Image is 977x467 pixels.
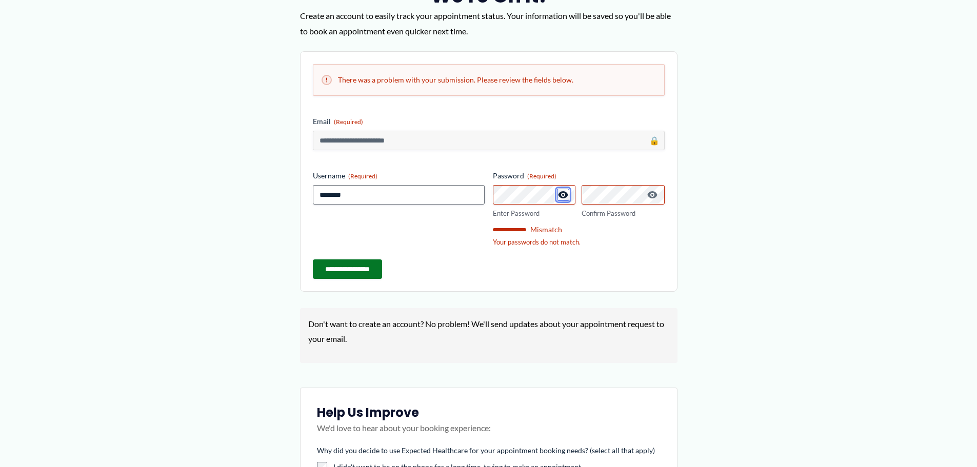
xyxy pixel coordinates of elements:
label: Username [313,171,485,181]
button: Show Password [557,189,569,201]
legend: Password [493,171,556,181]
h2: There was a problem with your submission. Please review the fields below. [322,75,656,85]
div: Your passwords do not match. [493,237,665,247]
p: We'd love to hear about your booking experience: [317,420,661,446]
button: Show Password [646,189,659,201]
p: Create an account to easily track your appointment status. Your information will be saved so you'... [300,8,677,38]
label: Confirm Password [582,209,665,218]
p: Don't want to create an account? No problem! We'll send updates about your appointment request to... [308,316,669,347]
label: Enter Password [493,209,576,218]
label: Email [313,116,665,127]
span: (Required) [527,172,556,180]
div: Mismatch [493,226,665,233]
h3: Help Us Improve [317,404,661,420]
span: (Required) [348,172,377,180]
span: (Required) [334,118,363,126]
legend: Why did you decide to use Expected Healthcare for your appointment booking needs? (select all tha... [317,445,655,456]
